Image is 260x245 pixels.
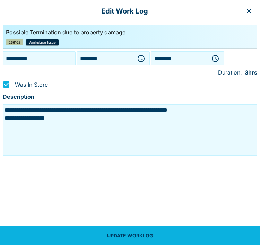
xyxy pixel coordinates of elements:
[3,92,257,102] h6: Description
[5,53,74,64] input: Choose date, selected date is 4 Sep 2025
[6,6,243,17] p: Edit Work Log
[29,41,56,44] span: Workplace Issue
[6,28,251,36] p: Possible Termination due to property damage
[15,80,48,89] span: Was In Store
[153,53,206,64] input: Choose time, selected time is 2:45 PM
[79,53,131,64] input: Choose time, selected time is 11:45 AM
[245,68,257,77] p: 3hrs
[9,41,20,44] span: 266162
[218,68,242,77] p: Duration:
